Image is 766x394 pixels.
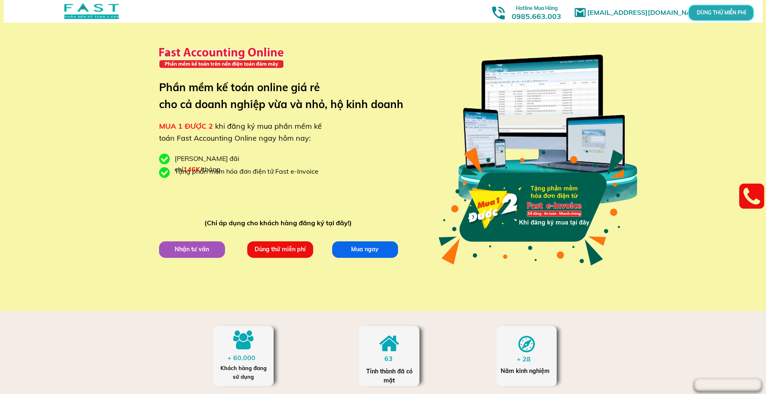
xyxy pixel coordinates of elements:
div: + 28 [517,354,539,365]
p: Dùng thử miễn phí [247,241,313,258]
div: (Chỉ áp dụng cho khách hàng đăng ký tại đây!) [204,218,356,229]
div: + 60.000 [227,353,260,363]
h3: Phần mềm kế toán online giá rẻ cho cả doanh nghiệp vừa và nhỏ, hộ kinh doanh [159,79,416,113]
div: Năm kinh nghiệm [501,366,552,375]
span: khi đăng ký mua phần mềm kế toán Fast Accounting Online ngay hôm nay: [159,121,322,143]
div: Khách hàng đang sử dụng [218,364,269,381]
div: [PERSON_NAME] đãi chỉ /tháng [175,153,282,175]
span: Hotline Mua Hàng [516,5,558,11]
p: Nhận tư vấn [159,241,225,258]
span: MUA 1 ĐƯỢC 2 [159,121,213,131]
h1: [EMAIL_ADDRESS][DOMAIN_NAME] [587,7,709,18]
p: Mua ngay [332,241,398,258]
h3: 0985.663.003 [503,3,570,21]
div: Tỉnh thành đã có mặt [365,367,413,385]
div: 63 [384,354,401,364]
div: Tặng phần mềm hóa đơn điện tử Fast e-Invoice [175,166,325,177]
span: 146K [183,165,200,173]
